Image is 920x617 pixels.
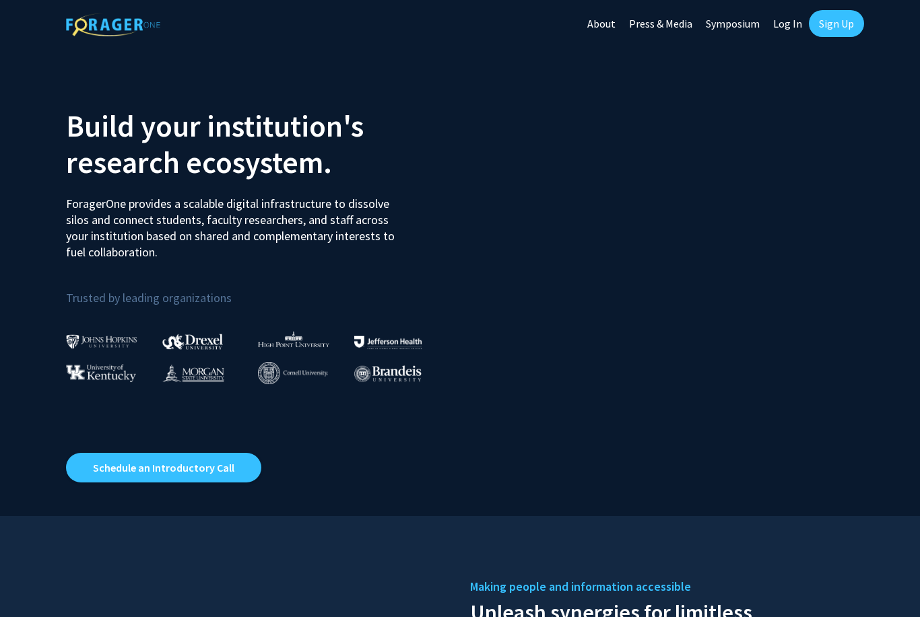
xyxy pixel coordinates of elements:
[470,577,854,597] h5: Making people and information accessible
[66,271,450,308] p: Trusted by leading organizations
[809,10,864,37] a: Sign Up
[162,334,223,349] img: Drexel University
[258,331,329,347] img: High Point University
[66,453,261,482] a: Opens in a new tab
[162,364,224,382] img: Morgan State University
[354,336,422,349] img: Thomas Jefferson University
[66,186,404,260] p: ForagerOne provides a scalable digital infrastructure to dissolve silos and connect students, fac...
[66,334,137,349] img: Johns Hopkins University
[66,108,450,180] h2: Build your institution's research ecosystem.
[258,362,328,384] img: Cornell University
[354,365,422,382] img: Brandeis University
[66,364,136,382] img: University of Kentucky
[66,13,160,36] img: ForagerOne Logo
